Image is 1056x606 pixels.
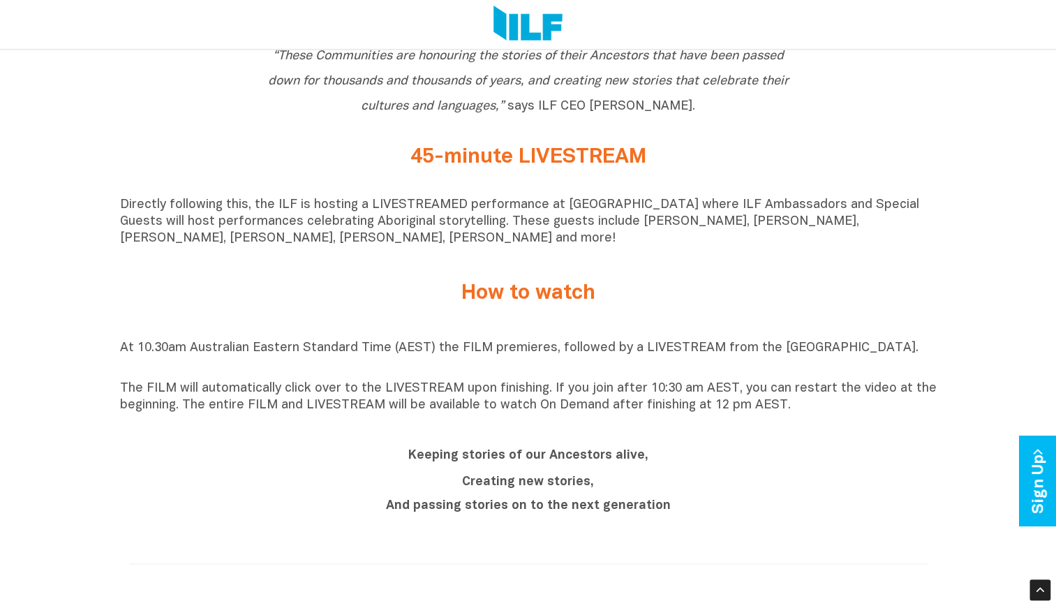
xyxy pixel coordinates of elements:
p: Directly following this, the ILF is hosting a LIVESTREAMED performance at [GEOGRAPHIC_DATA] where... [120,197,937,247]
p: The FILM will automatically click over to the LIVESTREAM upon finishing. If you join after 10:30 ... [120,380,937,414]
h2: How to watch [267,282,790,305]
b: And passing stories on to the next generation [386,500,671,512]
img: Logo [493,6,563,43]
p: At 10.30am Australian Eastern Standard Time (AEST) the FILM premieres, followed by a LIVESTREAM f... [120,340,937,374]
span: says ILF CEO [PERSON_NAME]. [268,50,789,112]
i: “These Communities are honouring the stories of their Ancestors that have been passed down for th... [268,50,789,112]
div: Scroll Back to Top [1029,579,1050,600]
h2: 45-minute LIVESTREAM [267,146,790,169]
b: Keeping stories of our Ancestors alive, [408,450,648,461]
b: Creating new stories, [462,476,594,488]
